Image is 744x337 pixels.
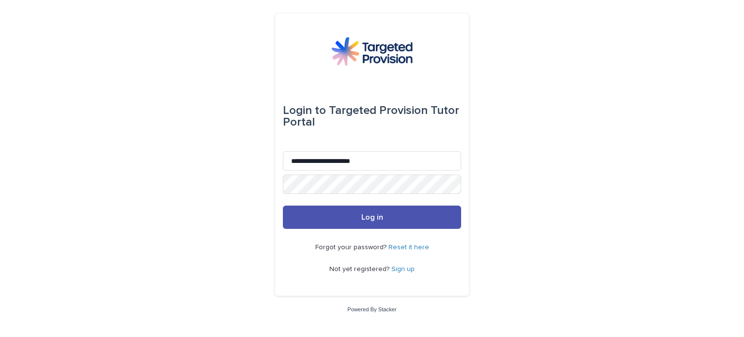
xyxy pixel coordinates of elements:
[391,266,415,273] a: Sign up
[331,37,413,66] img: M5nRWzHhSzIhMunXDL62
[347,306,396,312] a: Powered By Stacker
[361,213,383,221] span: Log in
[329,266,391,273] span: Not yet registered?
[283,206,461,229] button: Log in
[388,244,429,251] a: Reset it here
[315,244,388,251] span: Forgot your password?
[283,97,461,136] div: Targeted Provision Tutor Portal
[283,105,326,116] span: Login to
